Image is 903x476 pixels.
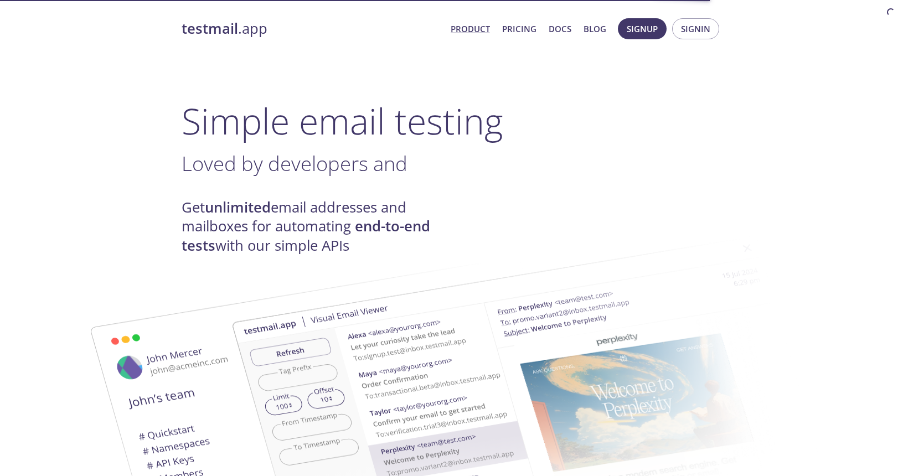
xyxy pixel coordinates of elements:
[182,149,407,177] span: Loved by developers and
[182,198,452,255] h4: Get email addresses and mailboxes for automating with our simple APIs
[549,22,571,36] a: Docs
[672,18,719,39] button: Signin
[451,22,490,36] a: Product
[681,22,710,36] span: Signin
[182,100,722,142] h1: Simple email testing
[584,22,606,36] a: Blog
[627,22,658,36] span: Signup
[618,18,667,39] button: Signup
[182,216,430,255] strong: end-to-end tests
[182,19,238,38] strong: testmail
[182,19,442,38] a: testmail.app
[205,198,271,217] strong: unlimited
[502,22,536,36] a: Pricing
